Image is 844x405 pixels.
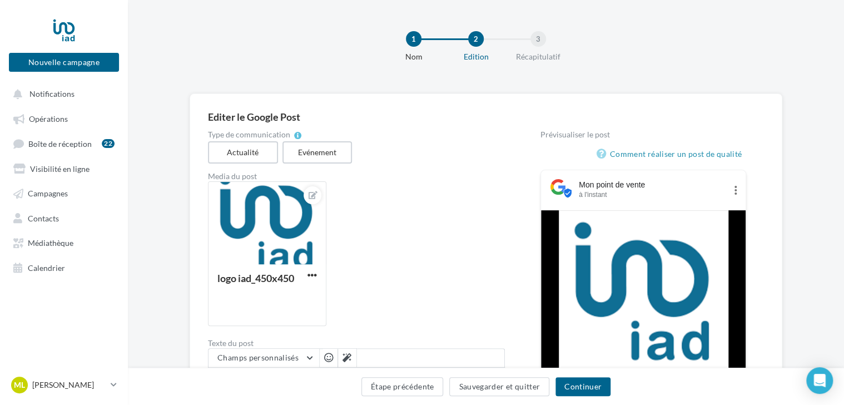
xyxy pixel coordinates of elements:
[597,147,746,161] a: Comment réaliser un post de qualité
[217,353,299,362] span: Champs personnalisés
[7,83,117,103] button: Notifications
[14,379,25,391] span: ML
[282,141,353,164] label: Evénement
[9,53,119,72] button: Nouvelle campagne
[7,257,121,277] a: Calendrier
[29,114,68,124] span: Opérations
[7,133,121,154] a: Boîte de réception22
[559,210,728,380] img: logo iad_450x450
[28,139,92,148] span: Boîte de réception
[7,232,121,252] a: Médiathèque
[32,379,106,391] p: [PERSON_NAME]
[7,182,121,202] a: Campagnes
[806,367,833,394] div: Open Intercom Messenger
[530,31,546,47] div: 3
[28,238,73,248] span: Médiathèque
[555,377,610,396] button: Continuer
[208,349,319,368] button: Champs personnalisés
[7,108,121,128] a: Opérations
[30,164,90,173] span: Visibilité en ligne
[28,213,59,223] span: Contacts
[361,377,444,396] button: Étape précédente
[29,89,75,98] span: Notifications
[440,51,512,62] div: Edition
[217,272,294,284] div: logo iad_450x450
[208,112,764,122] div: Editer le Google Post
[503,51,574,62] div: Récapitulatif
[540,131,746,139] div: Prévisualiser le post
[28,189,68,198] span: Campagnes
[378,51,449,62] div: Nom
[406,31,421,47] div: 1
[449,377,549,396] button: Sauvegarder et quitter
[468,31,484,47] div: 2
[208,172,505,180] div: Media du post
[579,190,726,199] div: à l'instant
[7,158,121,178] a: Visibilité en ligne
[208,131,290,139] span: Type de communication
[208,339,505,347] label: Texte du post
[102,139,115,148] div: 22
[28,263,65,272] span: Calendrier
[579,179,726,190] div: Mon point de vente
[9,374,119,396] a: ML [PERSON_NAME]
[208,141,278,164] label: Actualité
[7,208,121,228] a: Contacts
